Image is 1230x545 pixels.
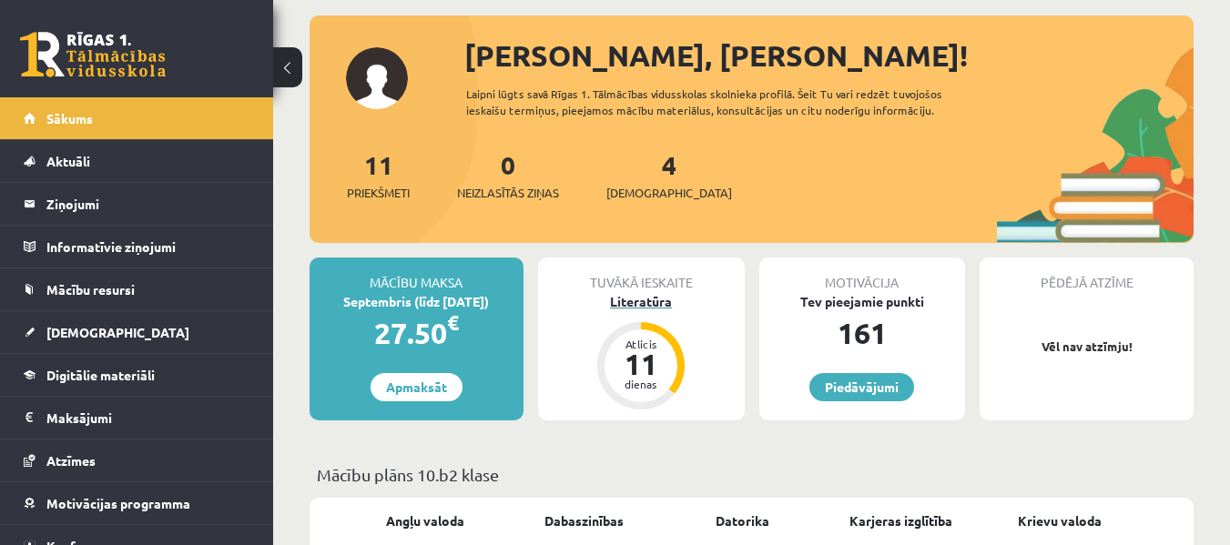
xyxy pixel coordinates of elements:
[317,462,1186,487] p: Mācību plāns 10.b2 klase
[310,257,524,292] div: Mācību maksa
[538,257,745,292] div: Tuvākā ieskaite
[538,292,745,412] a: Literatūra Atlicis 11 dienas
[371,373,463,401] a: Apmaksāt
[759,292,966,311] div: Tev pieejamie punkti
[24,439,250,481] a: Atzīmes
[849,511,952,530] a: Karjeras izglītība
[759,257,966,292] div: Motivācija
[759,311,966,355] div: 161
[347,148,410,202] a: 11Priekšmeti
[347,184,410,202] span: Priekšmeti
[24,226,250,267] a: Informatīvie ziņojumi
[24,268,250,310] a: Mācību resursi
[24,311,250,353] a: [DEMOGRAPHIC_DATA]
[46,183,250,225] legend: Ziņojumi
[24,183,250,225] a: Ziņojumi
[20,32,166,77] a: Rīgas 1. Tālmācības vidusskola
[614,338,668,349] div: Atlicis
[46,452,96,469] span: Atzīmes
[24,482,250,524] a: Motivācijas programma
[614,349,668,378] div: 11
[310,292,524,311] div: Septembris (līdz [DATE])
[46,397,250,439] legend: Maksājumi
[46,281,135,298] span: Mācību resursi
[544,511,624,530] a: Dabaszinības
[24,140,250,182] a: Aktuāli
[457,148,559,202] a: 0Neizlasītās ziņas
[614,378,668,389] div: dienas
[310,311,524,355] div: 27.50
[1018,511,1102,530] a: Krievu valoda
[24,97,250,139] a: Sākums
[46,367,155,383] span: Digitālie materiāli
[606,148,732,202] a: 4[DEMOGRAPHIC_DATA]
[980,257,1194,292] div: Pēdējā atzīme
[809,373,914,401] a: Piedāvājumi
[386,511,464,530] a: Angļu valoda
[466,86,997,118] div: Laipni lūgts savā Rīgas 1. Tālmācības vidusskolas skolnieka profilā. Šeit Tu vari redzēt tuvojošo...
[46,110,93,126] span: Sākums
[46,324,189,340] span: [DEMOGRAPHIC_DATA]
[606,184,732,202] span: [DEMOGRAPHIC_DATA]
[24,354,250,396] a: Digitālie materiāli
[46,495,190,511] span: Motivācijas programma
[46,226,250,267] legend: Informatīvie ziņojumi
[464,34,1194,77] div: [PERSON_NAME], [PERSON_NAME]!
[716,511,769,530] a: Datorika
[989,338,1184,356] p: Vēl nav atzīmju!
[457,184,559,202] span: Neizlasītās ziņas
[46,153,90,169] span: Aktuāli
[447,309,459,336] span: €
[538,292,745,311] div: Literatūra
[24,397,250,439] a: Maksājumi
